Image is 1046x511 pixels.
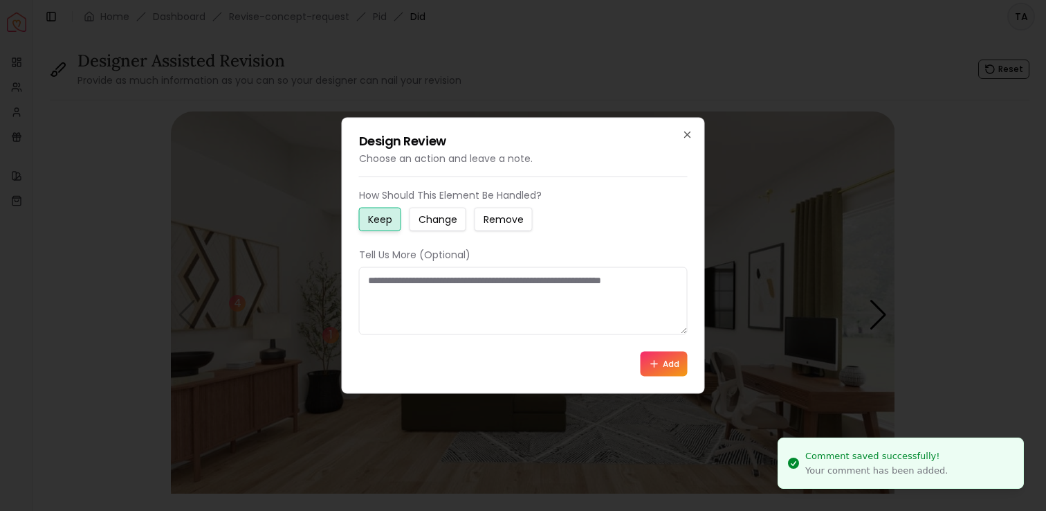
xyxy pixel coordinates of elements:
[359,208,401,231] button: Keep
[641,352,688,377] button: Add
[359,248,688,262] p: Tell Us More (Optional)
[359,152,688,165] p: Choose an action and leave a note.
[419,213,457,226] small: Change
[484,213,524,226] small: Remove
[368,213,392,226] small: Keep
[475,208,533,231] button: Remove
[359,188,688,202] p: How Should This Element Be Handled?
[410,208,466,231] button: Change
[359,135,688,147] h2: Design Review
